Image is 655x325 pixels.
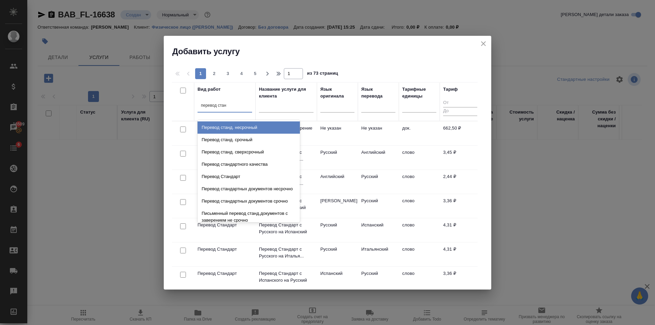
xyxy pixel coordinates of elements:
div: Перевод станд. срочный [198,134,300,146]
button: 2 [209,68,220,79]
td: Не указан [317,121,358,145]
p: Перевод Стандарт с Русского на Испанский [259,222,314,235]
div: Перевод стандартных документов несрочно [198,183,300,195]
td: [PERSON_NAME] [317,194,358,218]
td: Английский [358,146,399,169]
span: 5 [250,70,261,77]
div: Перевод станд. сверхсрочный [198,146,300,158]
td: Английский [317,170,358,194]
td: 662,50 ₽ [440,121,481,145]
div: Перевод стандартных документов срочно [198,195,300,207]
span: из 73 страниц [307,69,338,79]
button: 3 [222,68,233,79]
td: слово [399,267,440,291]
p: Перевод Стандарт с Русского на Италья... [259,246,314,260]
p: Перевод Стандарт [198,222,252,228]
button: close [478,39,489,49]
td: 3,36 ₽ [440,267,481,291]
td: Русский [317,146,358,169]
div: Язык оригинала [320,86,354,100]
td: 3,45 ₽ [440,146,481,169]
div: Перевод стандартного качества [198,158,300,171]
td: Русский [358,170,399,194]
button: 5 [250,68,261,79]
div: Вид работ [198,86,221,93]
td: Русский [317,242,358,266]
div: Название услуги для клиента [259,86,314,100]
td: слово [399,146,440,169]
span: 2 [209,70,220,77]
td: слово [399,170,440,194]
td: Русский [358,267,399,291]
h2: Добавить услугу [172,46,491,57]
td: Испанский [358,218,399,242]
td: Русский [317,218,358,242]
td: 4,31 ₽ [440,218,481,242]
td: Испанский [317,267,358,291]
div: Перевод станд. несрочный [198,121,300,134]
div: Тариф [443,86,458,93]
td: 2,44 ₽ [440,170,481,194]
td: Русский [358,194,399,218]
td: слово [399,194,440,218]
p: Перевод Стандарт с Испанского на Русский [259,270,314,284]
td: 3,36 ₽ [440,194,481,218]
td: слово [399,242,440,266]
button: 4 [236,68,247,79]
input: До [443,107,477,116]
td: 4,31 ₽ [440,242,481,266]
input: От [443,99,477,107]
div: Язык перевода [361,86,395,100]
p: Перевод Стандарт [198,246,252,253]
span: 4 [236,70,247,77]
td: док. [399,121,440,145]
td: слово [399,218,440,242]
td: Итальянский [358,242,399,266]
div: Тарифные единицы [402,86,436,100]
span: 3 [222,70,233,77]
div: Письменный перевод станд.документов с заверением не срочно [198,207,300,226]
p: Перевод Стандарт [198,270,252,277]
div: Перевод Стандарт [198,171,300,183]
td: Не указан [358,121,399,145]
